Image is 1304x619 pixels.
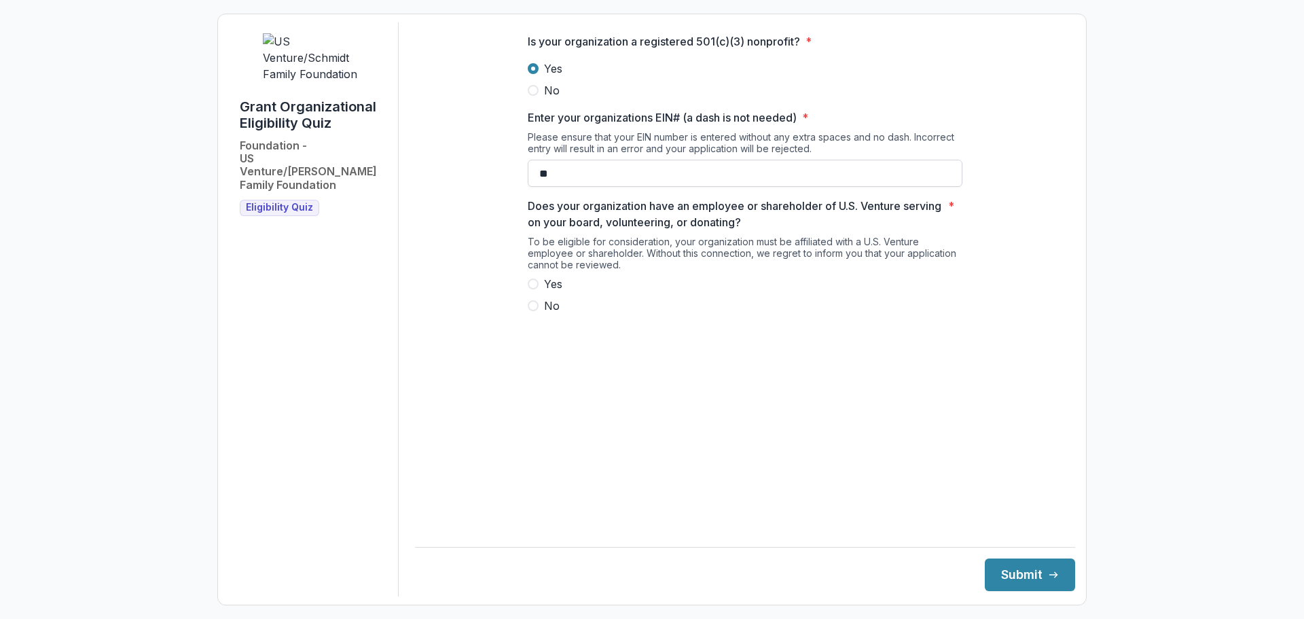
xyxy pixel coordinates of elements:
[528,131,962,160] div: Please ensure that your EIN number is entered without any extra spaces and no dash. Incorrect ent...
[528,236,962,276] div: To be eligible for consideration, your organization must be affiliated with a U.S. Venture employ...
[528,198,943,230] p: Does your organization have an employee or shareholder of U.S. Venture serving on your board, vol...
[544,82,560,99] span: No
[985,559,1075,591] button: Submit
[544,60,562,77] span: Yes
[246,202,313,213] span: Eligibility Quiz
[240,139,387,192] h2: Foundation - US Venture/[PERSON_NAME] Family Foundation
[528,33,800,50] p: Is your organization a registered 501(c)(3) nonprofit?
[544,276,562,292] span: Yes
[528,109,797,126] p: Enter your organizations EIN# (a dash is not needed)
[544,298,560,314] span: No
[263,33,365,82] img: US Venture/Schmidt Family Foundation
[240,99,387,131] h1: Grant Organizational Eligibility Quiz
